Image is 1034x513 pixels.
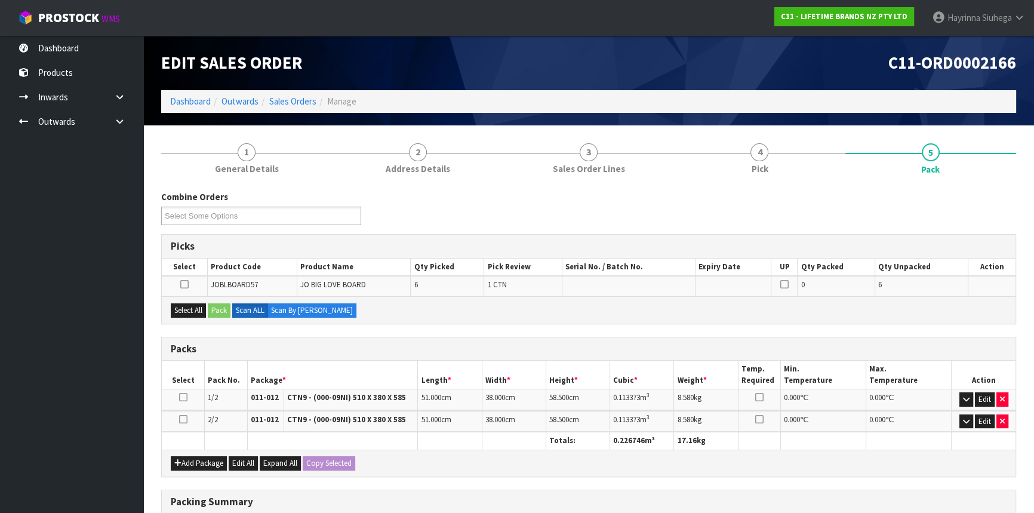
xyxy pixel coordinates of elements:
[482,411,546,432] td: cm
[975,414,995,429] button: Edit
[38,10,99,26] span: ProStock
[208,303,230,318] button: Pack
[610,432,674,450] th: m³
[484,259,562,276] th: Pick Review
[418,389,482,410] td: cm
[161,52,302,73] span: Edit Sales Order
[695,259,771,276] th: Expiry Date
[869,392,885,403] span: 0.000
[801,279,804,290] span: 0
[677,435,696,446] span: 17.16
[751,162,768,175] span: Pick
[921,163,940,176] span: Pack
[549,414,569,425] span: 58.500
[975,392,995,407] button: Edit
[553,162,625,175] span: Sales Order Lines
[968,259,1015,276] th: Action
[267,303,356,318] label: Scan By [PERSON_NAME]
[647,413,650,421] sup: 3
[674,411,738,432] td: kg
[215,162,279,175] span: General Details
[784,414,800,425] span: 0.000
[613,414,640,425] span: 0.113373
[421,392,441,403] span: 51.000
[562,259,695,276] th: Serial No. / Batch No.
[251,414,279,425] strong: 011-012
[418,411,482,432] td: cm
[781,361,866,389] th: Min. Temperature
[232,303,268,318] label: Scan ALL
[982,12,1012,23] span: Siuhega
[171,241,1007,252] h3: Picks
[610,361,674,389] th: Cubic
[171,343,1007,355] h3: Packs
[208,414,218,425] span: 2/2
[487,279,506,290] span: 1 CTN
[421,414,441,425] span: 51.000
[546,361,610,389] th: Height
[303,456,355,471] button: Copy Selected
[171,303,206,318] button: Select All
[674,389,738,410] td: kg
[784,392,800,403] span: 0.000
[677,414,693,425] span: 8.580
[866,411,952,432] td: ℃
[866,389,952,410] td: ℃
[781,411,866,432] td: ℃
[869,414,885,425] span: 0.000
[888,52,1016,73] span: C11-ORD0002166
[221,96,258,107] a: Outwards
[263,458,297,468] span: Expand All
[418,361,482,389] th: Length
[549,392,569,403] span: 58.500
[952,361,1015,389] th: Action
[247,361,418,389] th: Package
[386,162,450,175] span: Address Details
[18,10,33,25] img: cube-alt.png
[161,191,228,203] label: Combine Orders
[613,392,640,403] span: 0.113373
[774,7,914,26] a: C11 - LIFETIME BRANDS NZ PTY LTD
[922,143,940,161] span: 5
[208,392,218,403] span: 1/2
[229,456,258,471] button: Edit All
[260,456,301,471] button: Expand All
[647,391,650,399] sup: 3
[781,11,907,21] strong: C11 - LIFETIME BRANDS NZ PTY LTD
[251,392,279,403] strong: 011-012
[546,432,610,450] th: Totals:
[485,414,505,425] span: 38.000
[162,361,205,389] th: Select
[677,392,693,403] span: 8.580
[414,279,417,290] span: 6
[411,259,484,276] th: Qty Picked
[781,389,866,410] td: ℃
[171,496,1007,508] h3: Packing Summary
[162,259,207,276] th: Select
[287,392,406,403] strong: CTN9 - (000-09NI) 510 X 380 X 585
[866,361,952,389] th: Max. Temperature
[211,279,258,290] span: JOBLBOARD57
[170,96,211,107] a: Dashboard
[207,259,297,276] th: Product Code
[738,361,781,389] th: Temp. Required
[613,435,645,446] span: 0.226746
[546,389,610,410] td: cm
[875,259,968,276] th: Qty Unpacked
[610,389,674,410] td: m
[238,143,256,161] span: 1
[947,12,980,23] span: Hayrinna
[171,456,227,471] button: Add Package
[482,389,546,410] td: cm
[269,96,316,107] a: Sales Orders
[798,259,875,276] th: Qty Packed
[610,411,674,432] td: m
[674,361,738,389] th: Weight
[101,13,120,24] small: WMS
[327,96,356,107] span: Manage
[546,411,610,432] td: cm
[409,143,427,161] span: 2
[580,143,598,161] span: 3
[205,361,248,389] th: Pack No.
[297,259,411,276] th: Product Name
